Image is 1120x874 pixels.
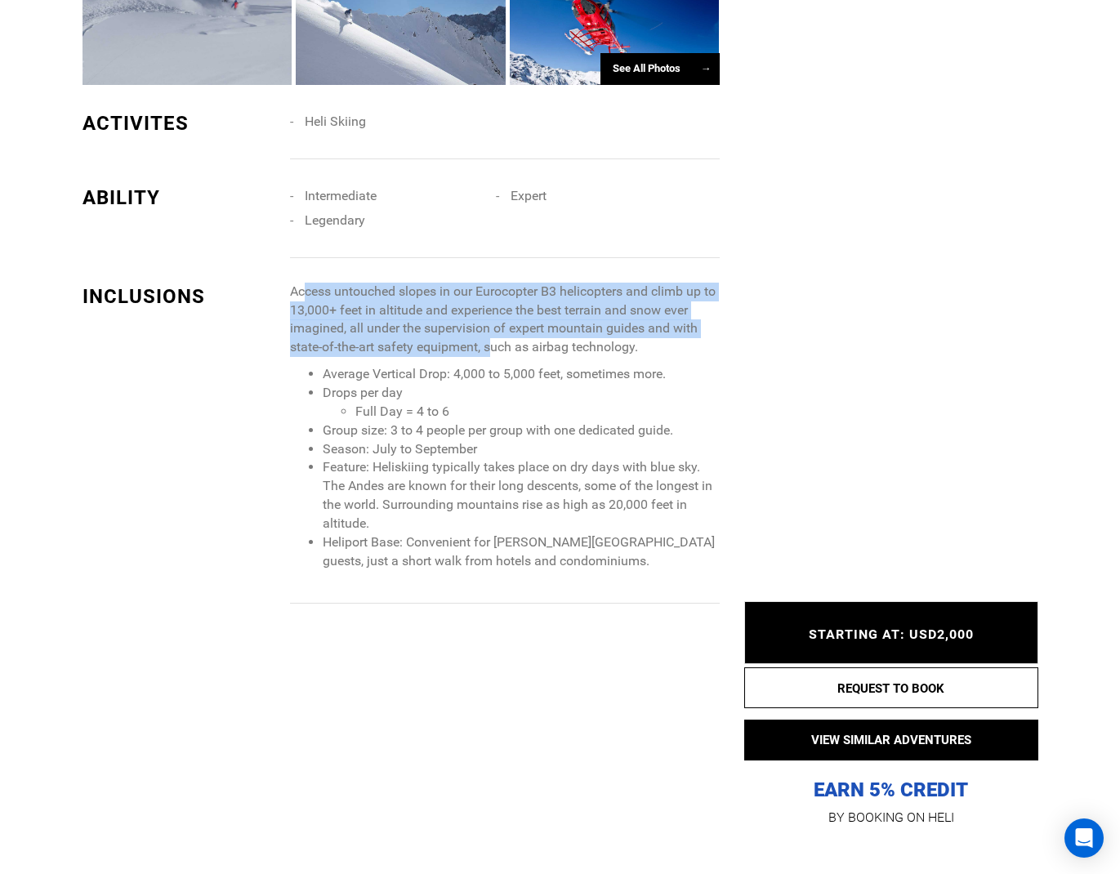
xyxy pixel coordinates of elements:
[305,212,365,228] span: Legendary
[809,627,974,643] span: STARTING AT: USD2,000
[305,114,366,129] span: Heli Skiing
[83,109,279,137] div: ACTIVITES
[83,283,279,310] div: INCLUSIONS
[323,458,719,533] li: Feature: Heliskiing typically takes place on dry days with blue sky. The Andes are known for thei...
[323,365,719,384] li: Average Vertical Drop: 4,000 to 5,000 feet, sometimes more.
[600,53,720,85] div: See All Photos
[744,720,1038,760] button: VIEW SIMILAR ADVENTURES
[305,188,377,203] span: Intermediate
[323,440,719,459] li: Season: July to September
[744,614,1038,803] p: EARN 5% CREDIT
[511,188,547,203] span: Expert
[83,184,279,212] div: ABILITY
[323,421,719,440] li: Group size: 3 to 4 people per group with one dedicated guide.
[744,667,1038,708] button: REQUEST TO BOOK
[355,403,719,421] li: Full Day = 4 to 6
[323,384,719,421] li: Drops per day
[323,533,719,571] li: Heliport Base: Convenient for [PERSON_NAME][GEOGRAPHIC_DATA] guests, just a short walk from hotel...
[744,806,1038,829] p: BY BOOKING ON HELI
[1064,818,1104,858] div: Open Intercom Messenger
[290,283,719,357] p: Access untouched slopes in our Eurocopter B3 helicopters and climb up to 13,000+ feet in altitude...
[701,62,712,74] span: →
